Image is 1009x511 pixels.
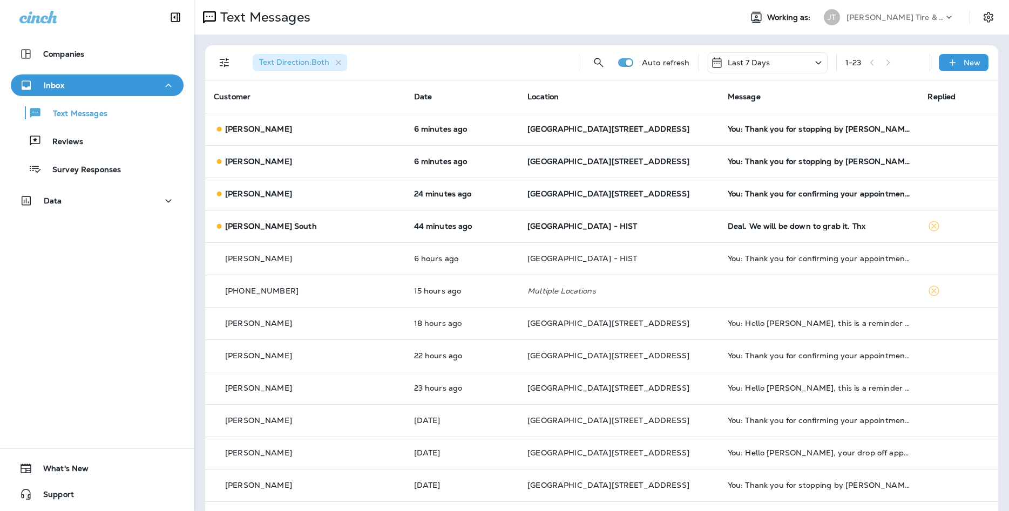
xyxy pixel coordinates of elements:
span: Text Direction : Both [259,57,329,67]
div: You: Thank you for confirming your appointment scheduled for 10/13/2025 2:00 PM with South 144th ... [728,254,911,263]
p: Oct 13, 2025 09:58 AM [414,157,511,166]
p: Oct 12, 2025 09:06 AM [414,416,511,425]
button: What's New [11,458,184,479]
span: Message [728,92,761,101]
span: Location [527,92,559,101]
p: Data [44,196,62,205]
p: [PERSON_NAME] Tire & Auto [847,13,944,22]
span: [GEOGRAPHIC_DATA][STREET_ADDRESS] [527,383,689,393]
p: Multiple Locations [527,287,710,295]
span: Working as: [767,13,813,22]
button: Filters [214,52,235,73]
button: Collapse Sidebar [160,6,191,28]
p: New [964,58,980,67]
div: Text Direction:Both [253,54,347,71]
button: Support [11,483,184,505]
p: [PERSON_NAME] [225,254,292,263]
button: Companies [11,43,184,65]
span: [GEOGRAPHIC_DATA] - HIST [527,254,637,263]
p: Last 7 Days [728,58,770,67]
p: Oct 13, 2025 03:50 AM [414,254,511,263]
div: You: Thank you for stopping by Jensen Tire & Auto - South 144th Street. Please take 30 seconds to... [728,125,911,133]
span: [GEOGRAPHIC_DATA][STREET_ADDRESS] [527,124,689,134]
span: Replied [927,92,956,101]
p: [PERSON_NAME] [225,481,292,489]
p: [PERSON_NAME] South [225,222,317,230]
div: You: Thank you for stopping by Jensen Tire & Auto - South 144th Street. Please take 30 seconds to... [728,157,911,166]
span: What's New [32,464,89,477]
button: Text Messages [11,101,184,124]
div: You: Thank you for confirming your appointment scheduled for 10/14/2025 8:00 AM with South 144th ... [728,189,911,198]
span: [GEOGRAPHIC_DATA][STREET_ADDRESS] [527,448,689,458]
span: Date [414,92,432,101]
button: Data [11,190,184,212]
button: Inbox [11,74,184,96]
p: Text Messages [216,9,310,25]
p: Oct 13, 2025 09:20 AM [414,222,511,230]
p: Oct 11, 2025 08:03 AM [414,481,511,489]
p: Inbox [44,81,64,90]
p: Oct 12, 2025 06:06 PM [414,287,511,295]
p: [PERSON_NAME] [225,416,292,425]
div: You: Hello Terry, this is a reminder of your scheduled appointment set for 10/13/2025 10:30 AM at... [728,384,911,392]
p: Text Messages [42,109,107,119]
p: Auto refresh [642,58,690,67]
p: Companies [43,50,84,58]
span: [GEOGRAPHIC_DATA] - HIST [527,221,637,231]
p: Reviews [42,137,83,147]
div: You: Hello Damien, your drop off appointment at Jensen Tire & Auto is tomorrow. Reschedule? Call ... [728,448,911,457]
div: 1 - 23 [845,58,862,67]
span: Support [32,490,74,503]
div: You: Thank you for stopping by Jensen Tire & Auto - South 144th Street. Please take 30 seconds to... [728,481,911,489]
button: Reviews [11,130,184,152]
div: You: Thank you for confirming your appointment scheduled for 10/13/2025 11:30 AM with South 144th... [728,351,911,360]
p: Oct 12, 2025 03:47 PM [414,319,511,328]
span: [GEOGRAPHIC_DATA][STREET_ADDRESS] [527,156,689,166]
p: Oct 12, 2025 10:20 AM [414,384,511,392]
p: [PERSON_NAME] [225,351,292,360]
p: [PERSON_NAME] [225,448,292,457]
p: [PERSON_NAME] [225,384,292,392]
button: Survey Responses [11,158,184,180]
p: Oct 13, 2025 09:58 AM [414,125,511,133]
span: Customer [214,92,250,101]
p: Oct 12, 2025 11:25 AM [414,351,511,360]
p: Survey Responses [42,165,121,175]
p: Oct 12, 2025 09:01 AM [414,448,511,457]
button: Settings [979,8,998,27]
span: [GEOGRAPHIC_DATA][STREET_ADDRESS] [527,415,689,425]
div: Deal. We will be down to grab it. Thx [728,222,911,230]
div: You: Hello Connor, this is a reminder of your scheduled appointment set for 10/13/2025 4:00 PM at... [728,319,911,328]
p: [PERSON_NAME] [225,125,292,133]
p: [PERSON_NAME] [225,189,292,198]
div: You: Thank you for confirming your appointment scheduled for 10/13/2025 8:30 AM with South 144th ... [728,416,911,425]
p: [PERSON_NAME] [225,319,292,328]
span: [GEOGRAPHIC_DATA][STREET_ADDRESS] [527,480,689,490]
div: JT [824,9,840,25]
p: [PHONE_NUMBER] [225,287,299,295]
span: [GEOGRAPHIC_DATA][STREET_ADDRESS] [527,189,689,199]
span: [GEOGRAPHIC_DATA][STREET_ADDRESS] [527,318,689,328]
span: [GEOGRAPHIC_DATA][STREET_ADDRESS] [527,351,689,360]
p: [PERSON_NAME] [225,157,292,166]
p: Oct 13, 2025 09:40 AM [414,189,511,198]
button: Search Messages [588,52,610,73]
